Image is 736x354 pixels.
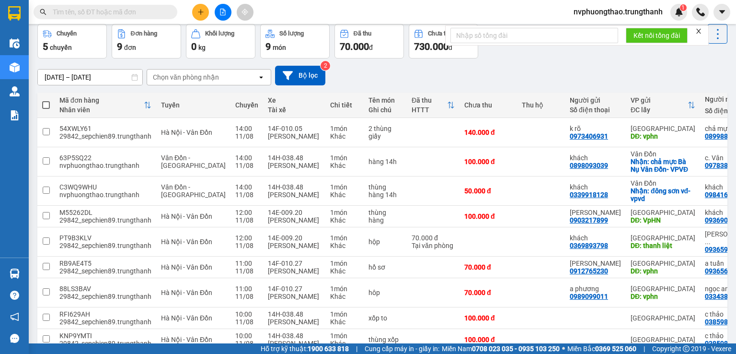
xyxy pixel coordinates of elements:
sup: 2 [321,61,330,71]
span: Hỗ trợ kỹ thuật: [261,343,349,354]
div: 11/08 [235,162,258,169]
div: 29842_sepchien89.trungthanh [59,318,151,326]
span: Hà Nội - Vân Đồn [161,314,212,322]
div: [PERSON_NAME] [268,162,321,169]
span: đ [448,44,452,51]
div: 1 món [330,310,359,318]
div: 14H-038.48 [268,310,321,318]
div: Chưa thu [428,30,452,37]
div: 0973406931 [570,132,608,140]
div: 1 món [330,332,359,340]
div: 29842_sepchien89.trungthanh [59,132,151,140]
div: 11/08 [235,216,258,224]
div: hôp [368,289,402,296]
div: 14F-010.27 [268,285,321,293]
img: phone-icon [696,8,705,16]
div: PT9B3KLV [59,234,151,242]
div: 14:00 [235,125,258,132]
button: file-add [215,4,231,21]
div: 29842_sepchien89.trungthanh [59,216,151,224]
div: 11/08 [235,267,258,275]
div: [PERSON_NAME] [268,318,321,326]
button: Kết nối tổng đài [626,28,688,43]
div: [GEOGRAPHIC_DATA] [631,234,695,242]
div: Khác [330,293,359,300]
div: 11/08 [235,293,258,300]
span: Hà Nội - Vân Đồn [161,289,212,296]
div: 14E-009.20 [268,209,321,216]
div: DĐ: vphn [631,132,695,140]
span: 0 [191,41,196,52]
div: 50.000 đ [464,187,512,195]
div: Tài xế [268,106,321,114]
span: search [40,9,46,15]
div: Số điện thoại [570,106,621,114]
span: Hà Nội - Vân Đồn [161,238,212,246]
div: HTTT [412,106,447,114]
span: Hà Nội - Vân Đồn [161,212,212,220]
div: DĐ: vphn [631,293,695,300]
div: 70.000 đ [464,289,512,296]
button: aim [237,4,253,21]
div: DĐ: VpHN [631,216,695,224]
div: Nhận: chả mực Bà Nụ Vân Đồn- VPVĐ [631,158,695,173]
div: Mã đơn hàng [59,96,144,104]
div: 1 món [330,183,359,191]
div: [GEOGRAPHIC_DATA] [631,260,695,267]
button: Chuyến5chuyến [37,24,107,59]
div: Thu hộ [522,101,560,109]
span: 1 [681,4,685,11]
div: Nhận: đông sơn vđ-vpvd [631,187,695,202]
div: [PERSON_NAME] [268,216,321,224]
img: logo-vxr [8,6,21,21]
span: Hà Nội - Vân Đồn [161,336,212,343]
div: 11:00 [235,260,258,267]
div: 14:00 [235,154,258,162]
div: [PERSON_NAME] [268,340,321,347]
div: thùng hàng 14h [368,183,402,199]
div: Chưa thu [464,101,512,109]
div: Số lượng [279,30,304,37]
span: Cung cấp máy in - giấy in: [365,343,439,354]
button: Bộ lọc [275,66,325,85]
div: hàng 14h [368,158,402,165]
div: Khác [330,267,359,275]
div: 0339918128 [570,191,608,199]
span: message [10,334,19,343]
div: 0903217899 [570,216,608,224]
strong: 1900 633 818 [308,345,349,353]
div: KNP9YMTI [59,332,151,340]
span: ... [705,238,711,246]
div: Khác [330,242,359,249]
span: caret-down [718,8,726,16]
div: khách [570,234,621,242]
th: Toggle SortBy [407,93,460,118]
div: 11/08 [235,132,258,140]
button: Đã thu70.000đ [334,24,404,59]
div: 11:00 [235,285,258,293]
div: 1 món [330,154,359,162]
div: 14E-009.20 [268,234,321,242]
div: Khối lượng [205,30,234,37]
div: 2 thùng giấy [368,125,402,140]
div: 1 món [330,234,359,242]
div: 10:00 [235,332,258,340]
div: Vân Đồn [631,179,695,187]
div: hộp [368,238,402,246]
span: plus [197,9,204,15]
span: copyright [683,345,690,352]
div: [PERSON_NAME] [268,132,321,140]
sup: 1 [680,4,687,11]
div: hồ sơ [368,263,402,271]
div: DĐ: vphn [631,267,695,275]
div: [GEOGRAPHIC_DATA] [631,125,695,132]
span: nvphuongthao.trungthanh [566,6,670,18]
th: Toggle SortBy [626,93,700,118]
span: Hà Nội - Vân Đồn [161,263,212,271]
div: 100.000 đ [464,336,512,343]
div: 70.000 đ [412,234,455,242]
img: icon-new-feature [675,8,683,16]
div: [PERSON_NAME] [268,242,321,249]
div: Đã thu [354,30,371,37]
img: warehouse-icon [10,86,20,96]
